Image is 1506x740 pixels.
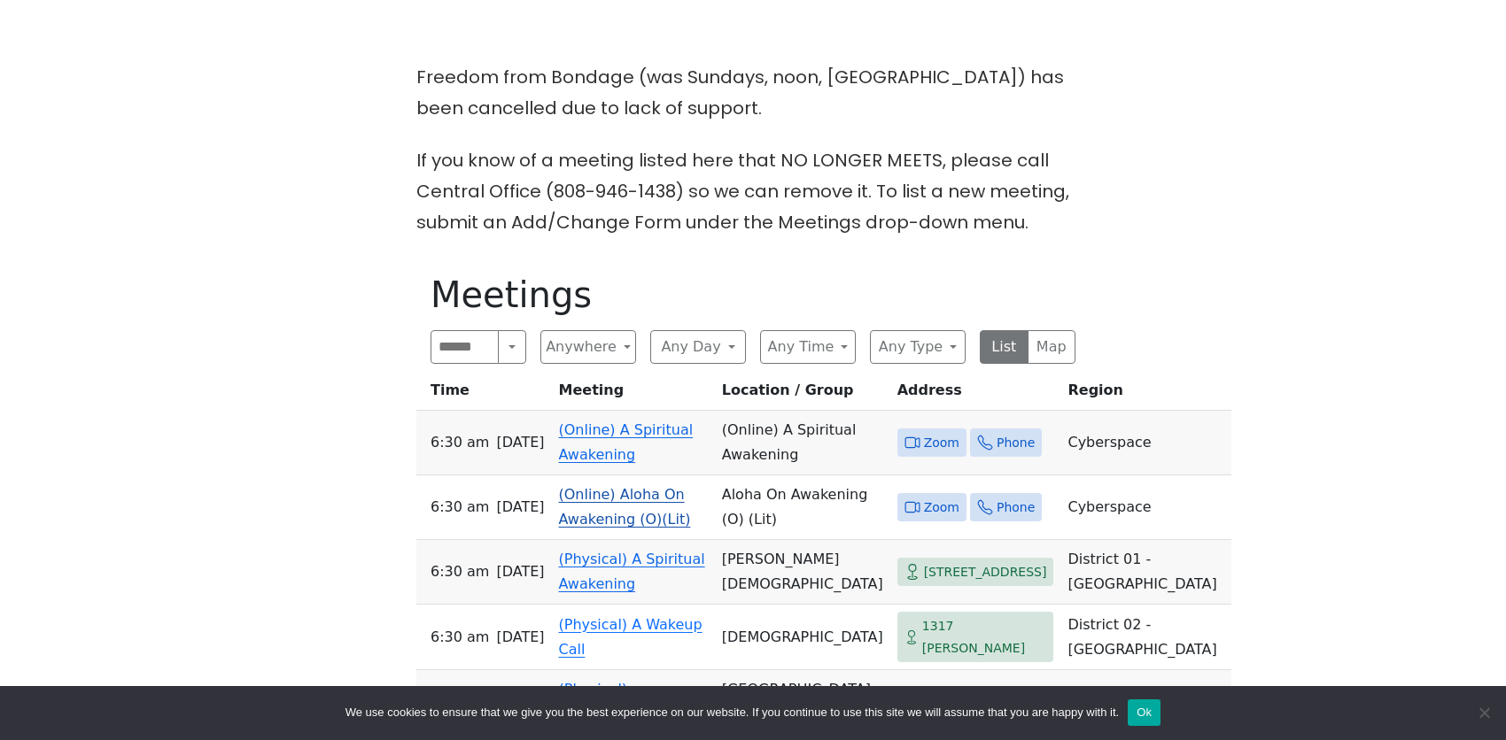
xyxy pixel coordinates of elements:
[416,62,1090,124] p: Freedom from Bondage (was Sundays, noon, [GEOGRAPHIC_DATA]) has been cancelled due to lack of sup...
[760,330,856,364] button: Any Time
[715,475,890,540] td: Aloha On Awakening (O) (Lit)
[650,330,746,364] button: Any Day
[922,615,1047,659] span: 1317 [PERSON_NAME]
[559,551,705,592] a: (Physical) A Spiritual Awakening
[715,605,890,670] td: [DEMOGRAPHIC_DATA]
[1060,605,1230,670] td: District 02 - [GEOGRAPHIC_DATA]
[980,330,1029,364] button: List
[540,330,636,364] button: Anywhere
[431,559,489,584] span: 6:30 AM
[715,411,890,475] td: (Online) A Spiritual Awakening
[924,497,959,519] span: Zoom
[496,559,544,584] span: [DATE]
[431,430,489,455] span: 6:30 AM
[1060,378,1230,411] th: Region
[431,625,489,650] span: 6:30 AM
[559,616,703,658] a: (Physical) A Wakeup Call
[1028,330,1076,364] button: Map
[1128,699,1161,726] button: Ok
[1475,704,1493,721] span: No
[496,430,544,455] span: [DATE]
[997,432,1035,454] span: Phone
[997,497,1035,519] span: Phone
[890,378,1061,411] th: Address
[559,486,691,528] a: (Online) Aloha On Awakening (O)(Lit)
[431,330,499,364] input: Search
[924,561,1047,583] span: [STREET_ADDRESS]
[496,625,544,650] span: [DATE]
[431,274,1075,316] h1: Meetings
[345,704,1119,721] span: We use cookies to ensure that we give you the best experience on our website. If you continue to ...
[431,495,489,520] span: 6:30 AM
[715,378,890,411] th: Location / Group
[559,421,694,463] a: (Online) A Spiritual Awakening
[1060,540,1230,605] td: District 01 - [GEOGRAPHIC_DATA]
[715,540,890,605] td: [PERSON_NAME][DEMOGRAPHIC_DATA]
[498,330,526,364] button: Search
[552,378,715,411] th: Meeting
[1060,411,1230,475] td: Cyberspace
[1060,475,1230,540] td: Cyberspace
[416,378,552,411] th: Time
[496,495,544,520] span: [DATE]
[416,145,1090,238] p: If you know of a meeting listed here that NO LONGER MEETS, please call Central Office (808-946-14...
[924,432,959,454] span: Zoom
[870,330,966,364] button: Any Type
